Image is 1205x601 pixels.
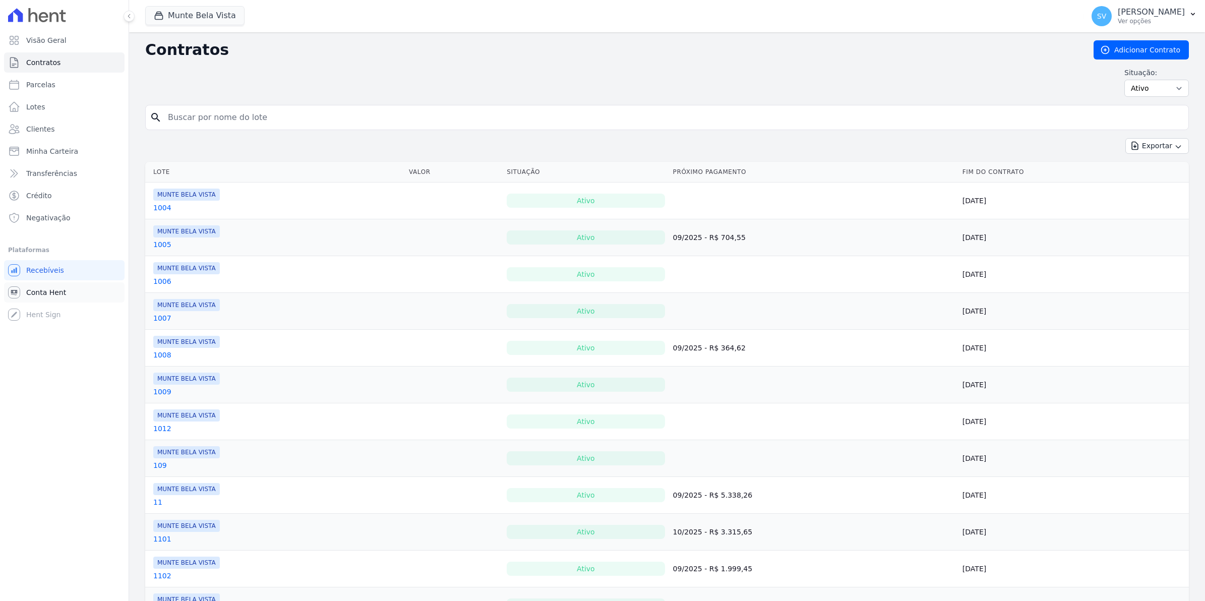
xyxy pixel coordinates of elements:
[405,162,503,183] th: Valor
[507,304,665,318] div: Ativo
[958,162,1189,183] th: Fim do Contrato
[153,239,171,250] a: 1005
[673,344,746,352] a: 09/2025 - R$ 364,62
[153,262,220,274] span: MUNTE BELA VISTA
[153,189,220,201] span: MUNTE BELA VISTA
[507,341,665,355] div: Ativo
[4,260,125,280] a: Recebíveis
[958,403,1189,440] td: [DATE]
[669,162,958,183] th: Próximo Pagamento
[673,491,753,499] a: 09/2025 - R$ 5.338,26
[153,225,220,237] span: MUNTE BELA VISTA
[153,350,171,360] a: 1008
[153,483,220,495] span: MUNTE BELA VISTA
[507,267,665,281] div: Ativo
[1118,7,1185,17] p: [PERSON_NAME]
[153,571,171,581] a: 1102
[153,520,220,532] span: MUNTE BELA VISTA
[4,75,125,95] a: Parcelas
[26,287,66,297] span: Conta Hent
[153,336,220,348] span: MUNTE BELA VISTA
[26,80,55,90] span: Parcelas
[153,446,220,458] span: MUNTE BELA VISTA
[507,451,665,465] div: Ativo
[26,191,52,201] span: Crédito
[673,528,753,536] a: 10/2025 - R$ 3.315,65
[503,162,669,183] th: Situação
[958,183,1189,219] td: [DATE]
[26,265,64,275] span: Recebíveis
[153,557,220,569] span: MUNTE BELA VISTA
[958,256,1189,293] td: [DATE]
[4,163,125,184] a: Transferências
[507,562,665,576] div: Ativo
[153,313,171,323] a: 1007
[26,213,71,223] span: Negativação
[26,124,54,134] span: Clientes
[1094,40,1189,59] a: Adicionar Contrato
[8,244,120,256] div: Plataformas
[145,162,405,183] th: Lote
[958,219,1189,256] td: [DATE]
[150,111,162,124] i: search
[507,194,665,208] div: Ativo
[1125,138,1189,154] button: Exportar
[153,424,171,434] a: 1012
[4,52,125,73] a: Contratos
[4,282,125,303] a: Conta Hent
[673,565,753,573] a: 09/2025 - R$ 1.999,45
[26,102,45,112] span: Lotes
[153,299,220,311] span: MUNTE BELA VISTA
[153,497,162,507] a: 11
[153,387,171,397] a: 1009
[958,367,1189,403] td: [DATE]
[958,514,1189,551] td: [DATE]
[1083,2,1205,30] button: SV [PERSON_NAME] Ver opções
[26,57,61,68] span: Contratos
[958,440,1189,477] td: [DATE]
[153,276,171,286] a: 1006
[4,119,125,139] a: Clientes
[153,409,220,422] span: MUNTE BELA VISTA
[4,186,125,206] a: Crédito
[153,203,171,213] a: 1004
[4,30,125,50] a: Visão Geral
[507,414,665,429] div: Ativo
[1118,17,1185,25] p: Ver opções
[958,293,1189,330] td: [DATE]
[958,477,1189,514] td: [DATE]
[673,233,746,242] a: 09/2025 - R$ 704,55
[958,551,1189,587] td: [DATE]
[153,534,171,544] a: 1101
[4,97,125,117] a: Lotes
[145,6,245,25] button: Munte Bela Vista
[958,330,1189,367] td: [DATE]
[4,208,125,228] a: Negativação
[26,168,77,178] span: Transferências
[1097,13,1106,20] span: SV
[507,488,665,502] div: Ativo
[507,378,665,392] div: Ativo
[26,35,67,45] span: Visão Geral
[507,525,665,539] div: Ativo
[162,107,1184,128] input: Buscar por nome do lote
[1124,68,1189,78] label: Situação:
[153,460,167,470] a: 109
[153,373,220,385] span: MUNTE BELA VISTA
[4,141,125,161] a: Minha Carteira
[145,41,1077,59] h2: Contratos
[26,146,78,156] span: Minha Carteira
[507,230,665,245] div: Ativo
